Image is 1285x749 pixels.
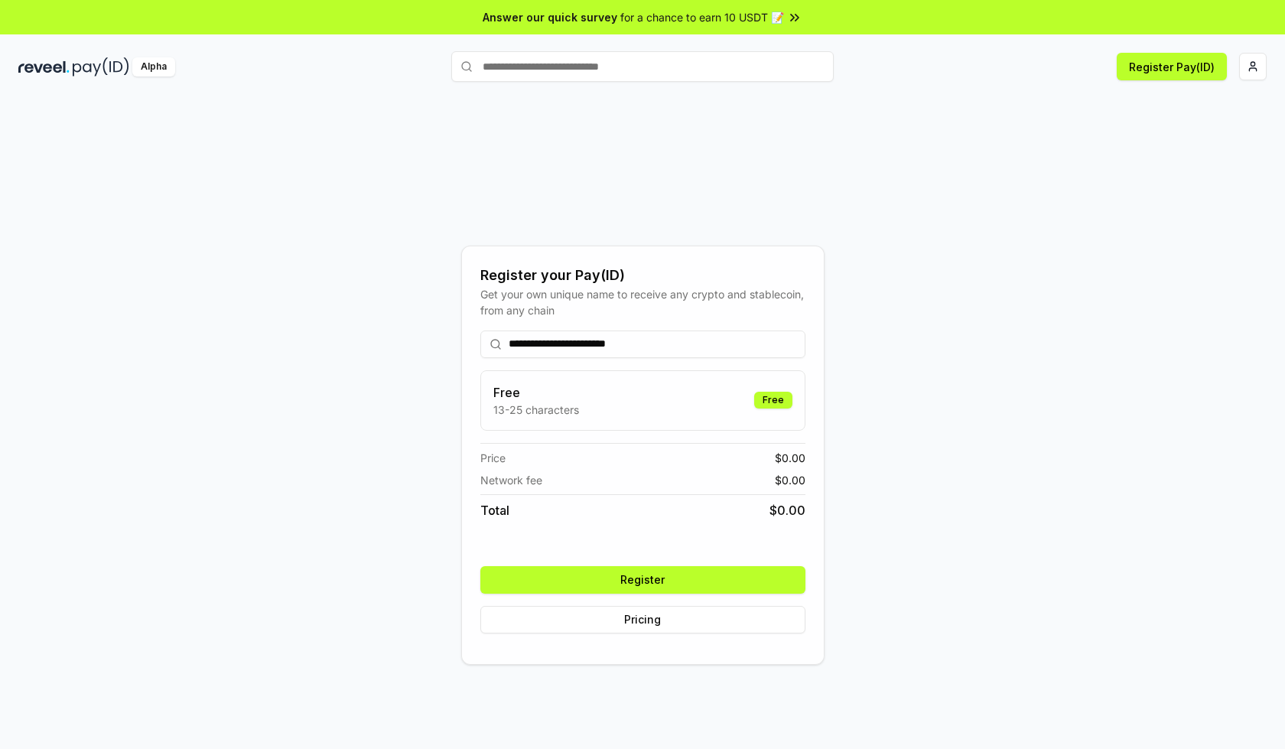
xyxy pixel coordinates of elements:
button: Register Pay(ID) [1117,53,1227,80]
h3: Free [493,383,579,402]
span: $ 0.00 [775,472,805,488]
span: Network fee [480,472,542,488]
img: reveel_dark [18,57,70,77]
span: $ 0.00 [769,501,805,519]
span: Total [480,501,509,519]
p: 13-25 characters [493,402,579,418]
div: Alpha [132,57,175,77]
div: Free [754,392,792,409]
span: for a chance to earn 10 USDT 📝 [620,9,784,25]
span: Answer our quick survey [483,9,617,25]
div: Get your own unique name to receive any crypto and stablecoin, from any chain [480,286,805,318]
button: Pricing [480,606,805,633]
img: pay_id [73,57,129,77]
button: Register [480,566,805,594]
div: Register your Pay(ID) [480,265,805,286]
span: $ 0.00 [775,450,805,466]
span: Price [480,450,506,466]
